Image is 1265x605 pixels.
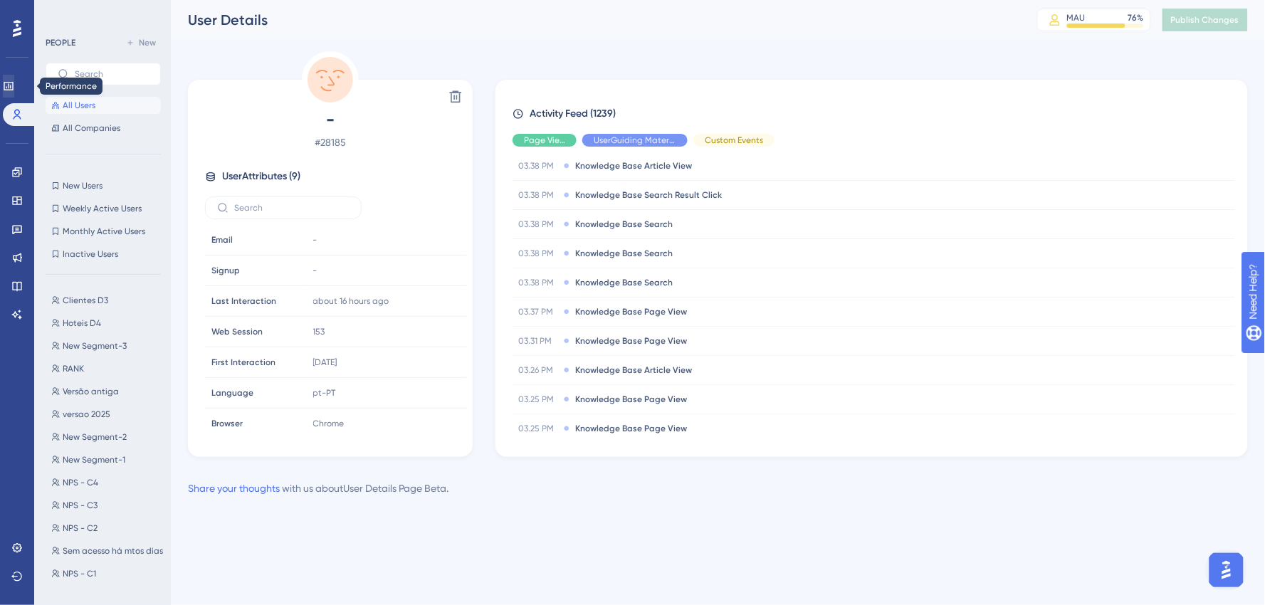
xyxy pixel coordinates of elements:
span: 03.38 PM [518,189,558,201]
span: 03.38 PM [518,160,558,172]
span: 03.38 PM [518,248,558,259]
span: New Segment-2 [63,431,127,443]
button: Hoteis D4 [46,315,169,332]
button: NPS - C1 [46,565,169,582]
span: 03.38 PM [518,219,558,230]
span: - [205,108,456,131]
button: Versão antiga [46,383,169,400]
div: MAU [1067,12,1086,23]
span: New Users [63,180,103,191]
button: Inactive Users [46,246,161,263]
span: Sem acesso há mtos dias [63,545,163,557]
span: - [313,265,317,276]
input: Search [234,203,350,213]
span: Knowledge Base Page View [575,423,687,434]
span: 03.26 PM [518,364,558,376]
button: versao 2025 [46,406,169,423]
span: Weekly Active Users [63,203,142,214]
span: NPS - C2 [63,522,98,534]
button: Monthly Active Users [46,223,161,240]
div: 76 % [1128,12,1144,23]
button: NPS - C2 [46,520,169,537]
span: Knowledge Base Page View [575,335,687,347]
span: Monthly Active Users [63,226,145,237]
span: - [313,234,317,246]
span: Versão antiga [63,386,119,397]
span: Language [211,387,253,399]
span: Activity Feed (1239) [530,105,616,122]
span: Publish Changes [1171,14,1239,26]
span: All Users [63,100,95,111]
span: User Attributes ( 9 ) [222,168,300,185]
span: All Companies [63,122,120,134]
button: RANK [46,360,169,377]
span: New Segment-3 [63,340,127,352]
span: Chrome [313,418,345,429]
span: 03.38 PM [518,277,558,288]
span: NPS - C4 [63,477,98,488]
span: Knowledge Base Page View [575,394,687,405]
span: NPS - C1 [63,568,96,579]
span: versao 2025 [63,409,110,420]
iframe: UserGuiding AI Assistant Launcher [1205,549,1248,591]
button: All Users [46,97,161,114]
button: Clientes D3 [46,292,169,309]
time: about 16 hours ago [313,296,389,306]
button: NPS - C4 [46,474,169,491]
span: Knowledge Base Search [575,219,673,230]
input: Search [75,69,149,79]
span: New Segment-1 [63,454,125,465]
span: Knowledge Base Search Result Click [575,189,722,201]
span: # 28185 [205,134,456,151]
span: Page View [524,135,565,146]
time: [DATE] [313,357,337,367]
span: First Interaction [211,357,275,368]
span: Knowledge Base Article View [575,364,692,376]
button: Weekly Active Users [46,200,161,217]
div: PEOPLE [46,37,75,48]
span: Inactive Users [63,248,118,260]
span: Need Help? [33,4,89,21]
span: Browser [211,418,243,429]
button: Publish Changes [1162,9,1248,31]
span: Knowledge Base Article View [575,160,692,172]
span: Hoteis D4 [63,317,101,329]
a: Share your thoughts [188,483,280,494]
span: 153 [313,326,325,337]
span: 03.37 PM [518,306,558,317]
button: New [121,34,161,51]
span: UserGuiding Material [594,135,676,146]
button: New Segment-1 [46,451,169,468]
span: Signup [211,265,240,276]
span: pt-PT [313,387,336,399]
span: Knowledge Base Search [575,277,673,288]
button: All Companies [46,120,161,137]
span: Knowledge Base Search [575,248,673,259]
span: Email [211,234,233,246]
span: NPS - C3 [63,500,98,511]
span: Web Session [211,326,263,337]
span: New [139,37,156,48]
span: 03.31 PM [518,335,558,347]
span: Knowledge Base Page View [575,306,687,317]
button: New Segment-2 [46,428,169,446]
span: Clientes D3 [63,295,108,306]
button: New Segment-3 [46,337,169,354]
div: with us about User Details Page Beta . [188,480,448,497]
span: Custom Events [705,135,763,146]
span: Last Interaction [211,295,276,307]
span: RANK [63,363,84,374]
button: New Users [46,177,161,194]
button: NPS - C3 [46,497,169,514]
span: 03.25 PM [518,394,558,405]
button: Sem acesso há mtos dias [46,542,169,559]
span: 03.25 PM [518,423,558,434]
div: User Details [188,10,1002,30]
